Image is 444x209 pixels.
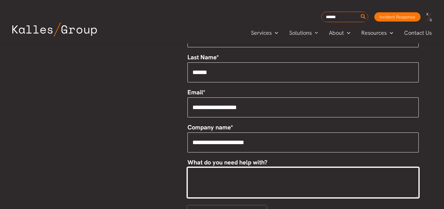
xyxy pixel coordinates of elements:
span: Resources [361,28,387,37]
a: Incident Response [374,12,421,22]
a: Contact Us [399,28,438,37]
a: ServicesMenu Toggle [245,28,284,37]
span: Menu Toggle [387,28,393,37]
span: Solutions [289,28,312,37]
a: SolutionsMenu Toggle [284,28,324,37]
a: ResourcesMenu Toggle [356,28,399,37]
span: Services [251,28,272,37]
span: Last Name [187,53,216,61]
a: AboutMenu Toggle [323,28,356,37]
span: Contact Us [404,28,432,37]
span: Email [187,88,203,96]
span: About [329,28,344,37]
img: Kalles Group [12,22,97,37]
span: Menu Toggle [272,28,278,37]
span: What do you need help with? [187,158,267,166]
button: Search [360,12,367,22]
nav: Primary Site Navigation [245,28,438,38]
span: Menu Toggle [312,28,318,37]
span: Company name [187,123,231,131]
span: Menu Toggle [344,28,350,37]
